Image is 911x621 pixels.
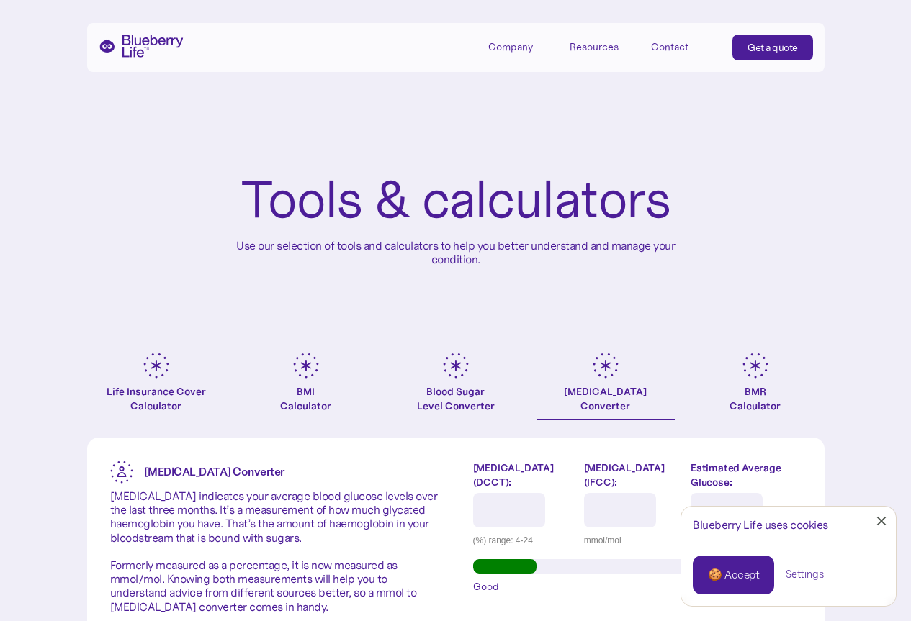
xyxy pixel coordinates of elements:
[732,35,813,60] a: Get a quote
[488,41,533,53] div: Company
[110,489,439,614] p: [MEDICAL_DATA] indicates your average blood glucose levels over the last three months. It’s a mea...
[881,521,882,522] div: Close Cookie Popup
[570,41,619,53] div: Resources
[748,40,798,55] div: Get a quote
[584,533,680,548] div: mmol/mol
[867,507,896,535] a: Close Cookie Popup
[537,353,675,420] a: [MEDICAL_DATA]Converter
[87,384,225,413] div: Life Insurance Cover Calculator
[693,556,774,594] a: 🍪 Accept
[87,353,225,420] a: Life Insurance Cover Calculator
[584,461,680,489] label: [MEDICAL_DATA] (IFCC):
[144,464,284,479] strong: [MEDICAL_DATA] Converter
[473,461,573,489] label: [MEDICAL_DATA] (DCCT):
[651,35,716,58] a: Contact
[570,35,634,58] div: Resources
[417,384,495,413] div: Blood Sugar Level Converter
[241,173,670,227] h1: Tools & calculators
[99,35,184,58] a: home
[708,567,759,583] div: 🍪 Accept
[564,384,647,413] div: [MEDICAL_DATA] Converter
[691,461,801,489] label: Estimated Average Glucose:
[237,353,375,420] a: BMICalculator
[488,35,553,58] div: Company
[225,239,686,266] p: Use our selection of tools and calculators to help you better understand and manage your condition.
[473,533,573,548] div: (%) range: 4-24
[686,353,825,420] a: BMRCalculator
[786,567,824,582] a: Settings
[280,384,331,413] div: BMI Calculator
[387,353,525,420] a: Blood SugarLevel Converter
[693,518,884,532] div: Blueberry Life uses cookies
[473,579,499,594] span: Good
[730,384,781,413] div: BMR Calculator
[651,41,688,53] div: Contact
